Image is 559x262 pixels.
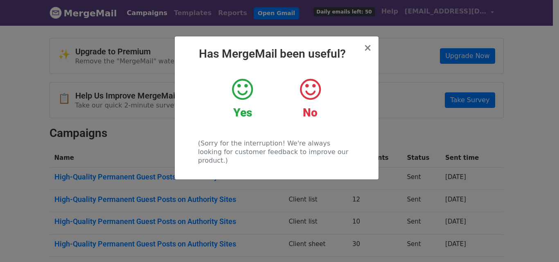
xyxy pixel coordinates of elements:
[181,47,372,61] h2: Has MergeMail been useful?
[282,77,338,120] a: No
[363,43,372,53] button: Close
[198,139,355,165] p: (Sorry for the interruption! We're always looking for customer feedback to improve our product.)
[363,42,372,54] span: ×
[303,106,318,119] strong: No
[215,77,270,120] a: Yes
[233,106,252,119] strong: Yes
